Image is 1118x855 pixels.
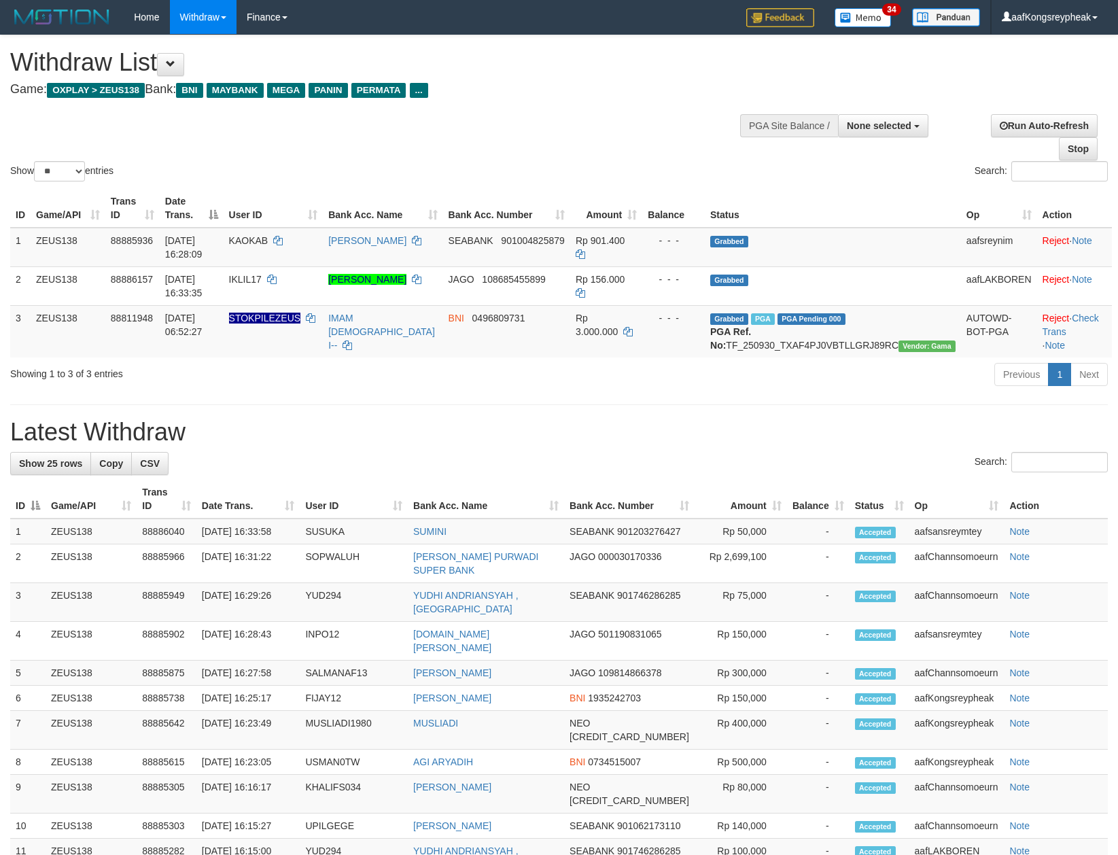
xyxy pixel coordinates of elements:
[576,235,625,246] span: Rp 901.400
[300,519,408,544] td: SUSUKA
[617,526,680,537] span: Copy 901203276427 to clipboard
[328,274,406,285] a: [PERSON_NAME]
[1009,820,1030,831] a: Note
[648,234,699,247] div: - - -
[838,114,928,137] button: None selected
[695,622,787,661] td: Rp 150,000
[909,775,1005,814] td: aafChannsomoeurn
[705,305,961,357] td: TF_250930_TXAF4PJ0VBTLLGRJ89RC
[909,686,1005,711] td: aafKongsreypheak
[408,480,564,519] th: Bank Acc. Name: activate to sort column ascending
[413,551,538,576] a: [PERSON_NAME] PURWADI SUPER BANK
[31,228,105,267] td: ZEUS138
[443,189,570,228] th: Bank Acc. Number: activate to sort column ascending
[710,236,748,247] span: Grabbed
[10,161,113,181] label: Show entries
[1009,526,1030,537] a: Note
[787,814,850,839] td: -
[449,274,474,285] span: JAGO
[196,622,300,661] td: [DATE] 16:28:43
[196,686,300,711] td: [DATE] 16:25:17
[300,583,408,622] td: YUD294
[34,161,85,181] select: Showentries
[648,273,699,286] div: - - -
[855,552,896,563] span: Accepted
[1009,667,1030,678] a: Note
[1037,266,1112,305] td: ·
[695,661,787,686] td: Rp 300,000
[10,544,46,583] td: 2
[137,622,196,661] td: 88885902
[909,544,1005,583] td: aafChannsomoeurn
[855,821,896,833] span: Accepted
[137,775,196,814] td: 88885305
[46,583,137,622] td: ZEUS138
[588,693,641,703] span: Copy 1935242703 to clipboard
[1059,137,1098,160] a: Stop
[787,544,850,583] td: -
[351,83,406,98] span: PERMATA
[10,622,46,661] td: 4
[449,235,493,246] span: SEABANK
[46,661,137,686] td: ZEUS138
[31,189,105,228] th: Game/API: activate to sort column ascending
[710,275,748,286] span: Grabbed
[1045,340,1065,351] a: Note
[10,480,46,519] th: ID: activate to sort column descending
[165,313,203,337] span: [DATE] 06:52:27
[10,362,455,381] div: Showing 1 to 3 of 3 entries
[501,235,564,246] span: Copy 901004825879 to clipboard
[855,757,896,769] span: Accepted
[31,305,105,357] td: ZEUS138
[323,189,442,228] th: Bank Acc. Name: activate to sort column ascending
[648,311,699,325] div: - - -
[961,266,1037,305] td: aafLAKBOREN
[961,228,1037,267] td: aafsreynim
[991,114,1098,137] a: Run Auto-Refresh
[19,458,82,469] span: Show 25 rows
[695,480,787,519] th: Amount: activate to sort column ascending
[176,83,203,98] span: BNI
[1048,363,1071,386] a: 1
[909,480,1005,519] th: Op: activate to sort column ascending
[695,686,787,711] td: Rp 150,000
[328,313,435,351] a: IMAM [DEMOGRAPHIC_DATA] I--
[31,266,105,305] td: ZEUS138
[570,820,614,831] span: SEABANK
[328,235,406,246] a: [PERSON_NAME]
[1009,629,1030,640] a: Note
[1009,590,1030,601] a: Note
[855,591,896,602] span: Accepted
[165,235,203,260] span: [DATE] 16:28:09
[300,775,408,814] td: KHALIFS034
[710,313,748,325] span: Grabbed
[196,711,300,750] td: [DATE] 16:23:49
[695,750,787,775] td: Rp 500,000
[413,629,491,653] a: [DOMAIN_NAME][PERSON_NAME]
[576,313,618,337] span: Rp 3.000.000
[229,274,262,285] span: IKLIL17
[570,782,590,792] span: NEO
[160,189,224,228] th: Date Trans.: activate to sort column descending
[617,820,680,831] span: Copy 901062173110 to clipboard
[961,305,1037,357] td: AUTOWD-BOT-PGA
[165,274,203,298] span: [DATE] 16:33:35
[10,49,732,76] h1: Withdraw List
[909,519,1005,544] td: aafsansreymtey
[196,519,300,544] td: [DATE] 16:33:58
[472,313,525,324] span: Copy 0496809731 to clipboard
[300,480,408,519] th: User ID: activate to sort column ascending
[413,590,519,614] a: YUDHI ANDRIANSYAH , [GEOGRAPHIC_DATA]
[300,686,408,711] td: FIJAY12
[196,750,300,775] td: [DATE] 16:23:05
[570,693,585,703] span: BNI
[137,814,196,839] td: 88885303
[570,526,614,537] span: SEABANK
[267,83,306,98] span: MEGA
[855,782,896,794] span: Accepted
[10,686,46,711] td: 6
[1009,693,1030,703] a: Note
[10,711,46,750] td: 7
[309,83,347,98] span: PANIN
[787,583,850,622] td: -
